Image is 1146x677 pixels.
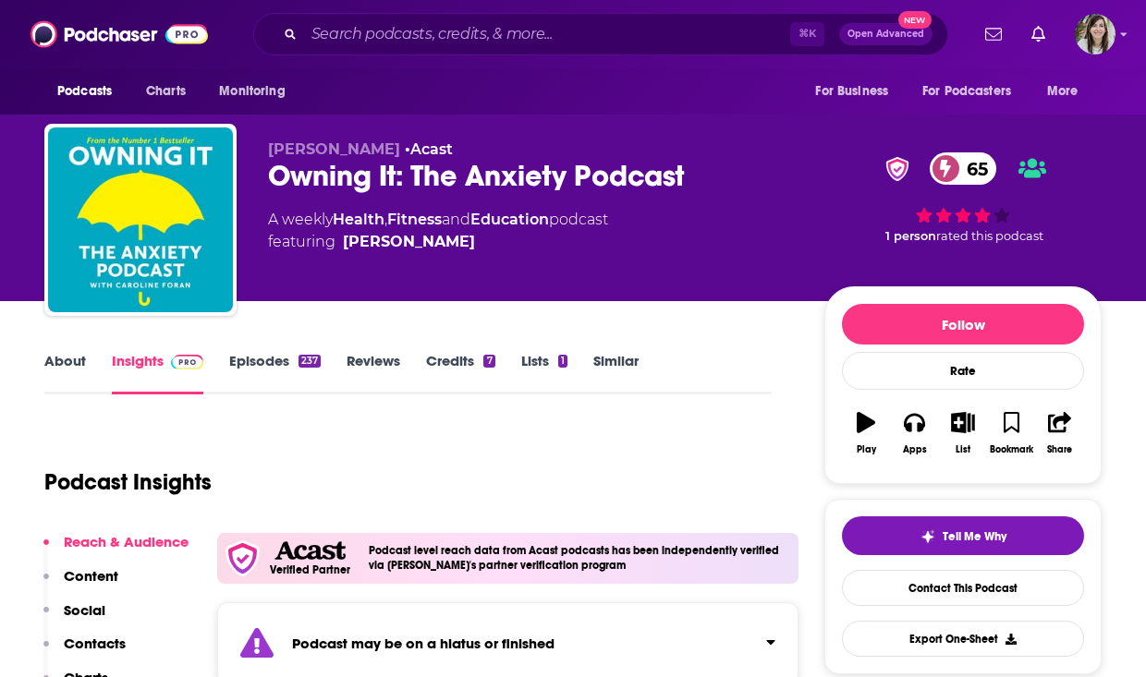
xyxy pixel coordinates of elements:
[64,567,118,585] p: Content
[268,231,608,253] span: featuring
[1075,14,1116,54] span: Logged in as devinandrade
[483,355,494,368] div: 7
[48,127,233,312] img: Owning It: The Anxiety Podcast
[134,74,197,109] a: Charts
[426,352,494,394] a: Credits7
[842,400,890,466] button: Play
[847,30,924,39] span: Open Advanced
[839,23,933,45] button: Open AdvancedNew
[333,211,384,228] a: Health
[790,22,824,46] span: ⌘ K
[903,444,927,455] div: Apps
[229,352,321,394] a: Episodes237
[943,529,1006,544] span: Tell Me Why
[44,74,136,109] button: open menu
[987,400,1035,466] button: Bookmark
[219,79,285,104] span: Monitoring
[470,211,549,228] a: Education
[815,79,888,104] span: For Business
[890,400,938,466] button: Apps
[1034,74,1102,109] button: open menu
[1047,444,1072,455] div: Share
[225,540,261,576] img: verfied icon
[64,533,189,550] p: Reach & Audience
[146,79,186,104] span: Charts
[956,444,970,455] div: List
[802,74,911,109] button: open menu
[253,13,948,55] div: Search podcasts, credits, & more...
[343,231,475,253] a: Caroline Foran
[1047,79,1079,104] span: More
[64,635,126,652] p: Contacts
[842,621,1084,657] button: Export One-Sheet
[857,444,876,455] div: Play
[268,209,608,253] div: A weekly podcast
[387,211,442,228] a: Fitness
[299,355,321,368] div: 237
[347,352,400,394] a: Reviews
[410,140,453,158] a: Acast
[384,211,387,228] span: ,
[978,18,1009,50] a: Show notifications dropdown
[304,19,790,49] input: Search podcasts, credits, & more...
[44,468,212,496] h1: Podcast Insights
[558,355,567,368] div: 1
[1024,18,1053,50] a: Show notifications dropdown
[405,140,453,158] span: •
[64,601,105,619] p: Social
[948,152,997,185] span: 65
[922,79,1011,104] span: For Podcasters
[593,352,639,394] a: Similar
[44,352,86,394] a: About
[43,533,189,567] button: Reach & Audience
[910,74,1038,109] button: open menu
[842,304,1084,345] button: Follow
[442,211,470,228] span: and
[268,140,400,158] span: [PERSON_NAME]
[206,74,309,109] button: open menu
[43,635,126,669] button: Contacts
[936,229,1043,243] span: rated this podcast
[112,352,203,394] a: InsightsPodchaser Pro
[930,152,997,185] a: 65
[842,516,1084,555] button: tell me why sparkleTell Me Why
[990,444,1033,455] div: Bookmark
[1075,14,1116,54] button: Show profile menu
[30,17,208,52] img: Podchaser - Follow, Share and Rate Podcasts
[57,79,112,104] span: Podcasts
[292,635,555,652] strong: Podcast may be on a hiatus or finished
[880,157,915,181] img: verified Badge
[1075,14,1116,54] img: User Profile
[171,355,203,369] img: Podchaser Pro
[898,11,932,29] span: New
[270,564,350,575] h5: Verified Partner
[824,140,1102,255] div: verified Badge65 1 personrated this podcast
[1036,400,1084,466] button: Share
[274,541,345,561] img: Acast
[43,601,105,635] button: Social
[521,352,567,394] a: Lists1
[369,544,791,572] h4: Podcast level reach data from Acast podcasts has been independently verified via [PERSON_NAME]'s ...
[842,570,1084,606] a: Contact This Podcast
[920,529,935,544] img: tell me why sparkle
[885,229,936,243] span: 1 person
[939,400,987,466] button: List
[842,352,1084,390] div: Rate
[43,567,118,601] button: Content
